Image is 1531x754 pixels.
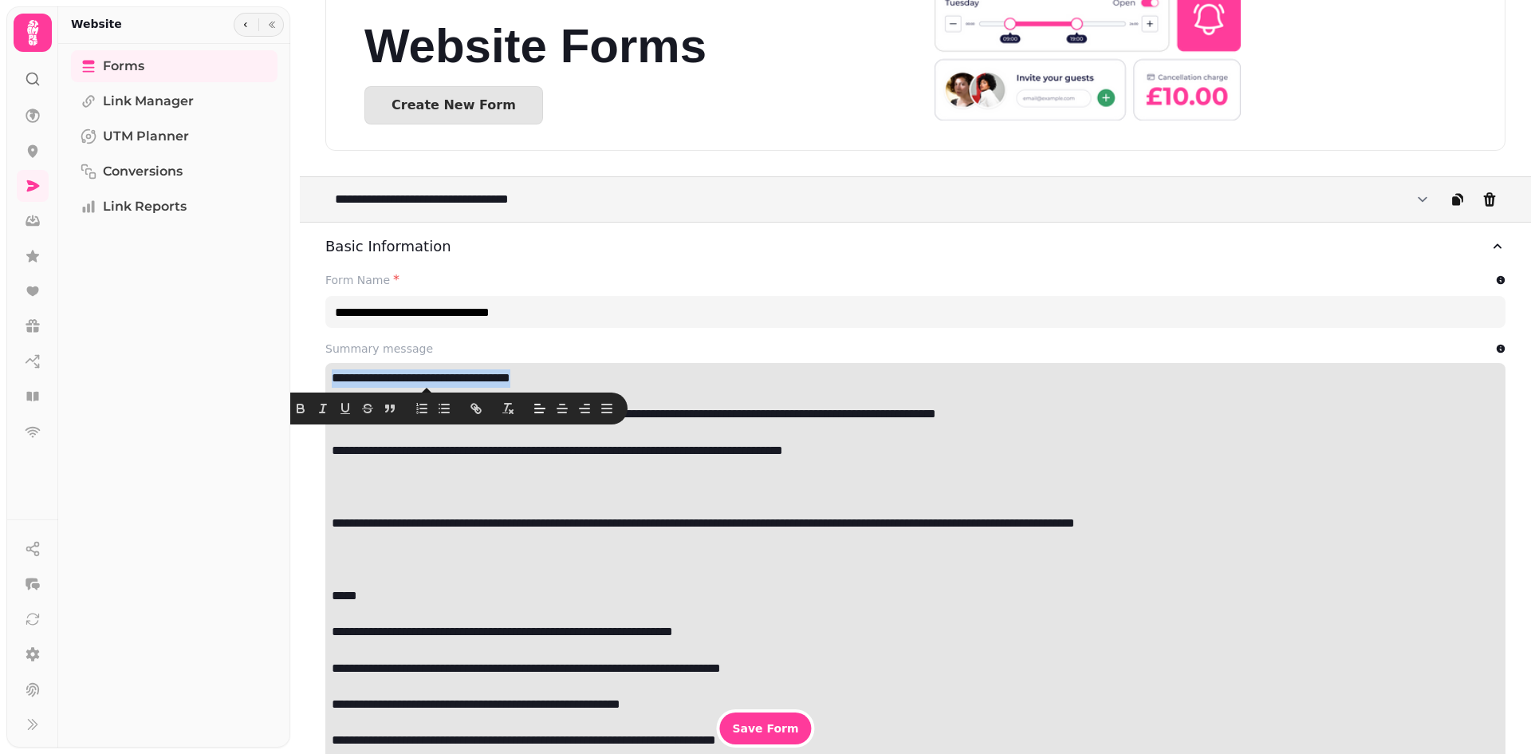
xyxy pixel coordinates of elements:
nav: Tabs [58,44,290,748]
span: UTM Planner [103,127,189,146]
button: Save Form [719,713,811,744]
button: delete [1474,184,1505,215]
label: Form Name [325,272,390,288]
span: Link Manager [103,92,194,111]
label: Summary message [325,341,433,357]
button: clone [1442,184,1474,215]
span: Link Reports [103,197,187,216]
span: Save Form [732,723,798,734]
a: Forms [71,50,277,82]
a: Link Reports [71,191,277,223]
a: UTM Planner [71,120,277,152]
h3: Basic Information [325,235,451,258]
button: Create New Form [364,86,543,124]
span: Conversions [103,162,183,181]
div: Website Forms [364,22,935,70]
div: Create New Form [392,99,516,112]
h2: Website [71,16,122,32]
a: Link Manager [71,85,277,117]
a: Conversions [71,156,277,188]
button: Basic Information [325,223,1505,270]
span: Forms [103,57,144,76]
